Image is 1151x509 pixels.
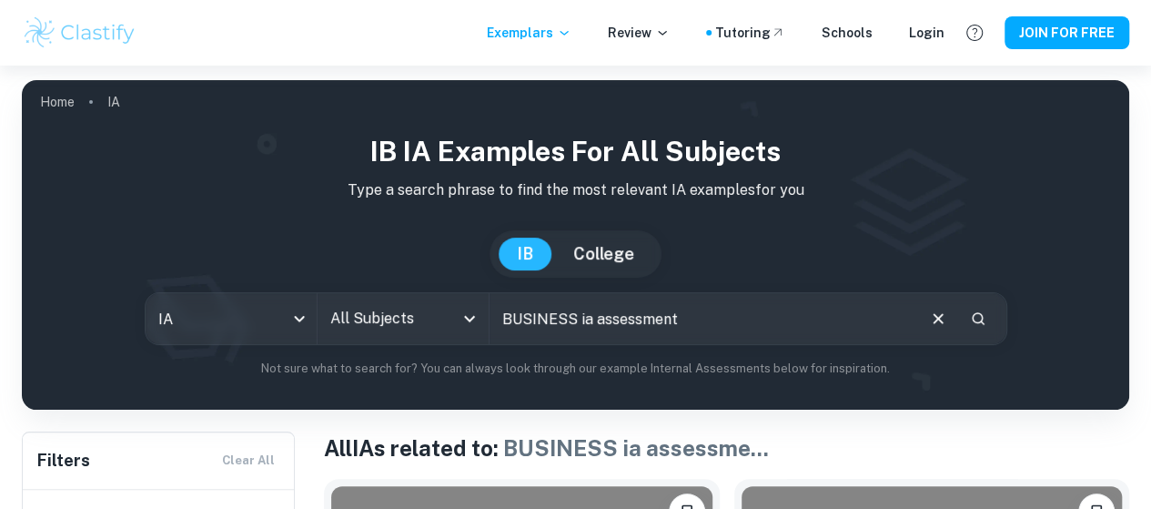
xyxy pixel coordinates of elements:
[822,23,873,43] a: Schools
[959,17,990,48] button: Help and Feedback
[107,92,120,112] p: IA
[40,89,75,115] a: Home
[37,448,90,473] h6: Filters
[715,23,785,43] a: Tutoring
[324,432,1129,464] h1: All IAs related to:
[36,360,1115,378] p: Not sure what to search for? You can always look through our example Internal Assessments below f...
[921,301,955,336] button: Clear
[963,303,994,334] button: Search
[22,15,137,51] img: Clastify logo
[36,131,1115,172] h1: IB IA examples for all subjects
[555,238,652,270] button: College
[36,179,1115,201] p: Type a search phrase to find the most relevant IA examples for you
[490,293,914,344] input: E.g. player arrangements, enthalpy of combustion, analysis of a big city...
[503,435,769,461] span: BUSINESS ia assessme ...
[22,80,1129,410] img: profile cover
[146,293,317,344] div: IA
[1005,16,1129,49] button: JOIN FOR FREE
[487,23,571,43] p: Exemplars
[608,23,670,43] p: Review
[457,306,482,331] button: Open
[909,23,944,43] a: Login
[499,238,551,270] button: IB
